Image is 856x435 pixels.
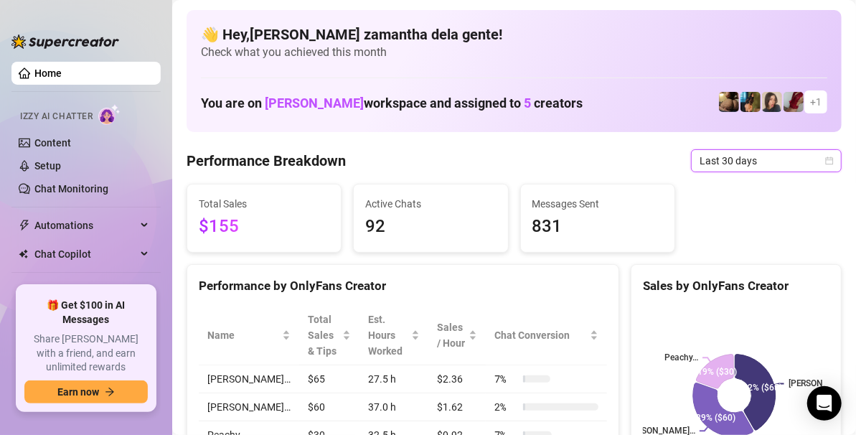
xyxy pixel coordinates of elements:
th: Name [199,306,299,365]
button: Earn nowarrow-right [24,380,148,403]
span: Active Chats [365,196,496,212]
span: [PERSON_NAME] [265,95,364,111]
span: 7 % [494,371,517,387]
span: + 1 [810,94,822,110]
img: Milly [740,92,761,112]
a: Content [34,137,71,149]
img: Nina [762,92,782,112]
a: Home [34,67,62,79]
span: 831 [532,213,663,240]
span: Chat Conversion [494,327,587,343]
h4: Performance Breakdown [187,151,346,171]
span: 2 % [494,399,517,415]
text: Peachy… [665,353,699,363]
span: Total Sales [199,196,329,212]
span: Izzy AI Chatter [20,110,93,123]
span: Share [PERSON_NAME] with a friend, and earn unlimited rewards [24,332,148,375]
td: 37.0 h [359,393,428,421]
th: Total Sales & Tips [299,306,359,365]
a: Setup [34,160,61,172]
img: Esme [784,92,804,112]
img: AI Chatter [98,104,121,125]
a: Chat Monitoring [34,183,108,195]
span: 🎁 Get $100 in AI Messages [24,299,148,327]
h4: 👋 Hey, [PERSON_NAME] zamantha dela gente ! [201,24,827,45]
span: $155 [199,213,329,240]
td: $65 [299,365,359,393]
img: Chat Copilot [19,249,28,259]
span: Last 30 days [700,150,833,172]
td: [PERSON_NAME]… [199,393,299,421]
div: Open Intercom Messenger [807,386,842,421]
span: arrow-right [105,387,115,397]
td: $1.62 [428,393,486,421]
span: 92 [365,213,496,240]
th: Chat Conversion [486,306,607,365]
span: Earn now [57,386,99,398]
div: Sales by OnlyFans Creator [643,276,829,296]
span: 5 [524,95,531,111]
span: Name [207,327,279,343]
span: Total Sales & Tips [308,312,339,359]
span: Chat Copilot [34,243,136,266]
span: Check what you achieved this month [201,45,827,60]
h1: You are on workspace and assigned to creators [201,95,583,111]
span: Messages Sent [532,196,663,212]
div: Est. Hours Worked [368,312,408,359]
td: [PERSON_NAME]… [199,365,299,393]
img: logo-BBDzfeDw.svg [11,34,119,49]
td: $60 [299,393,359,421]
span: calendar [825,156,834,165]
td: $2.36 [428,365,486,393]
span: thunderbolt [19,220,30,231]
div: Performance by OnlyFans Creator [199,276,607,296]
td: 27.5 h [359,365,428,393]
img: Peachy [719,92,739,112]
th: Sales / Hour [428,306,486,365]
span: Sales / Hour [437,319,466,351]
span: Automations [34,214,136,237]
